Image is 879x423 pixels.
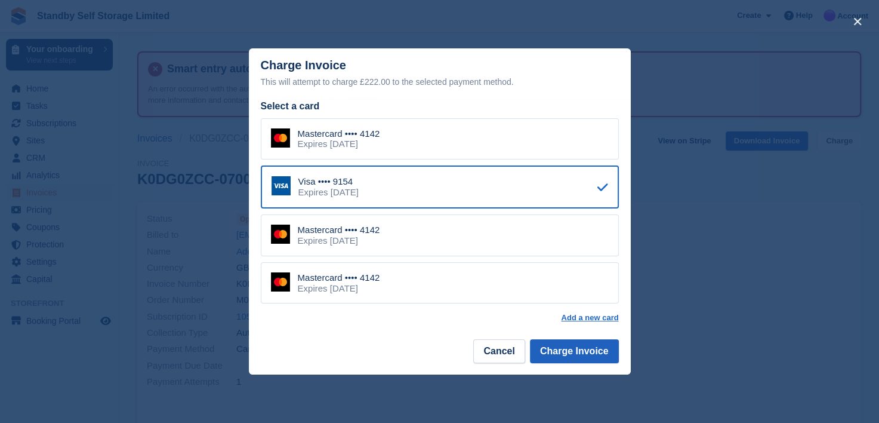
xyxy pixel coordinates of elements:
[261,75,619,89] div: This will attempt to charge £222.00 to the selected payment method.
[272,176,291,195] img: Visa Logo
[298,128,380,139] div: Mastercard •••• 4142
[298,225,380,235] div: Mastercard •••• 4142
[530,339,619,363] button: Charge Invoice
[261,59,619,89] div: Charge Invoice
[298,187,359,198] div: Expires [DATE]
[298,272,380,283] div: Mastercard •••• 4142
[271,128,290,148] img: Mastercard Logo
[561,313,618,323] a: Add a new card
[473,339,525,363] button: Cancel
[271,272,290,292] img: Mastercard Logo
[271,225,290,244] img: Mastercard Logo
[298,283,380,294] div: Expires [DATE]
[298,235,380,246] div: Expires [DATE]
[298,176,359,187] div: Visa •••• 9154
[261,99,619,114] div: Select a card
[848,12,867,31] button: close
[298,139,380,149] div: Expires [DATE]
